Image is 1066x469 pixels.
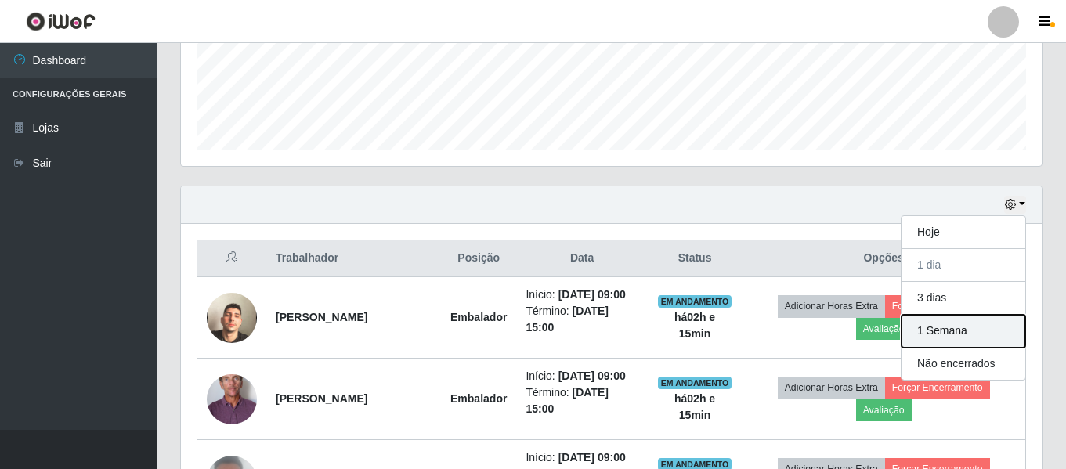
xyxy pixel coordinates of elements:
[526,449,638,466] li: Início:
[742,240,1025,277] th: Opções
[674,392,715,421] strong: há 02 h e 15 min
[658,295,732,308] span: EM ANDAMENTO
[674,311,715,340] strong: há 02 h e 15 min
[778,377,885,399] button: Adicionar Horas Extra
[526,287,638,303] li: Início:
[648,240,742,277] th: Status
[526,303,638,336] li: Término:
[902,249,1025,282] button: 1 dia
[558,370,626,382] time: [DATE] 09:00
[856,318,912,340] button: Avaliação
[885,295,990,317] button: Forçar Encerramento
[902,216,1025,249] button: Hoje
[526,384,638,417] li: Término:
[26,12,96,31] img: CoreUI Logo
[885,377,990,399] button: Forçar Encerramento
[902,348,1025,380] button: Não encerrados
[856,399,912,421] button: Avaliação
[902,282,1025,315] button: 3 dias
[658,377,732,389] span: EM ANDAMENTO
[526,368,638,384] li: Início:
[558,451,626,464] time: [DATE] 09:00
[450,392,507,405] strong: Embalador
[441,240,516,277] th: Posição
[778,295,885,317] button: Adicionar Horas Extra
[516,240,647,277] th: Data
[450,311,507,323] strong: Embalador
[276,311,367,323] strong: [PERSON_NAME]
[207,273,257,363] img: 1739480983159.jpeg
[266,240,441,277] th: Trabalhador
[207,348,257,451] img: 1712337969187.jpeg
[902,315,1025,348] button: 1 Semana
[558,288,626,301] time: [DATE] 09:00
[276,392,367,405] strong: [PERSON_NAME]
